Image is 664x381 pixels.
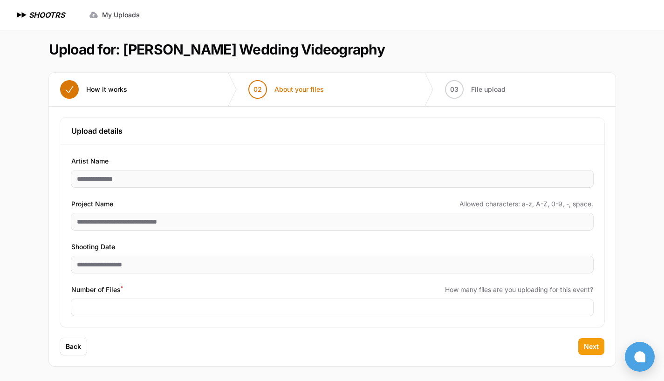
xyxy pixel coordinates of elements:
[66,342,81,351] span: Back
[15,9,65,20] a: SHOOTRS SHOOTRS
[15,9,29,20] img: SHOOTRS
[471,85,506,94] span: File upload
[49,73,138,106] button: How it works
[237,73,335,106] button: 02 About your files
[459,199,593,209] span: Allowed characters: a-z, A-Z, 0-9, -, space.
[49,41,385,58] h1: Upload for: [PERSON_NAME] Wedding Videography
[83,7,145,23] a: My Uploads
[253,85,262,94] span: 02
[71,198,113,210] span: Project Name
[86,85,127,94] span: How it works
[625,342,655,372] button: Open chat window
[578,338,604,355] button: Next
[71,125,593,136] h3: Upload details
[29,9,65,20] h1: SHOOTRS
[445,285,593,294] span: How many files are you uploading for this event?
[450,85,459,94] span: 03
[71,241,115,252] span: Shooting Date
[434,73,517,106] button: 03 File upload
[71,156,109,167] span: Artist Name
[102,10,140,20] span: My Uploads
[584,342,599,351] span: Next
[71,284,123,295] span: Number of Files
[274,85,324,94] span: About your files
[60,338,87,355] button: Back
